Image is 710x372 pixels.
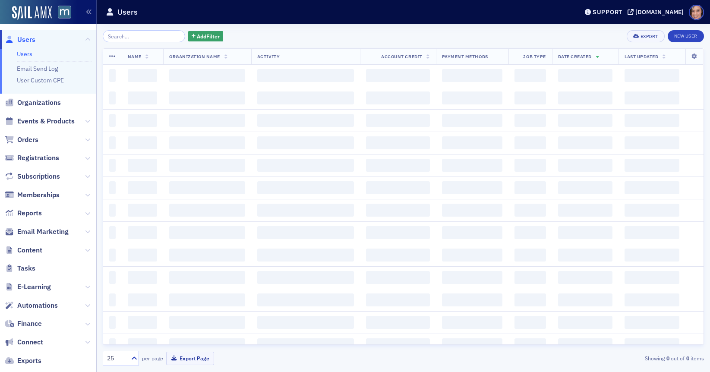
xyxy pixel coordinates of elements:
[366,114,430,127] span: ‌
[625,136,679,149] span: ‌
[5,135,38,145] a: Orders
[625,271,679,284] span: ‌
[366,204,430,217] span: ‌
[109,136,116,149] span: ‌
[17,246,42,255] span: Content
[128,226,158,239] span: ‌
[442,249,503,262] span: ‌
[169,204,245,217] span: ‌
[17,319,42,328] span: Finance
[166,352,214,365] button: Export Page
[366,271,430,284] span: ‌
[128,136,158,149] span: ‌
[366,249,430,262] span: ‌
[558,114,612,127] span: ‌
[109,114,116,127] span: ‌
[625,338,679,351] span: ‌
[366,91,430,104] span: ‌
[169,316,245,329] span: ‌
[169,338,245,351] span: ‌
[514,69,546,82] span: ‌
[558,316,612,329] span: ‌
[109,204,116,217] span: ‌
[257,293,354,306] span: ‌
[628,9,687,15] button: [DOMAIN_NAME]
[442,271,503,284] span: ‌
[169,226,245,239] span: ‌
[442,226,503,239] span: ‌
[5,301,58,310] a: Automations
[514,316,546,329] span: ‌
[366,226,430,239] span: ‌
[257,271,354,284] span: ‌
[169,181,245,194] span: ‌
[366,293,430,306] span: ‌
[128,91,158,104] span: ‌
[169,91,245,104] span: ‌
[107,354,126,363] div: 25
[558,54,592,60] span: Date Created
[514,249,546,262] span: ‌
[593,8,622,16] div: Support
[12,6,52,20] img: SailAMX
[625,249,679,262] span: ‌
[558,91,612,104] span: ‌
[558,69,612,82] span: ‌
[109,91,116,104] span: ‌
[257,91,354,104] span: ‌
[625,114,679,127] span: ‌
[625,226,679,239] span: ‌
[685,354,691,362] strong: 0
[558,204,612,217] span: ‌
[257,159,354,172] span: ‌
[5,319,42,328] a: Finance
[169,54,220,60] span: Organization Name
[17,190,60,200] span: Memberships
[17,356,41,366] span: Exports
[17,135,38,145] span: Orders
[523,54,546,60] span: Job Type
[117,7,138,17] h1: Users
[257,54,280,60] span: Activity
[5,117,75,126] a: Events & Products
[442,114,503,127] span: ‌
[128,159,158,172] span: ‌
[514,204,546,217] span: ‌
[366,181,430,194] span: ‌
[442,293,503,306] span: ‌
[5,190,60,200] a: Memberships
[665,354,671,362] strong: 0
[169,69,245,82] span: ‌
[5,172,60,181] a: Subscriptions
[142,354,163,362] label: per page
[5,246,42,255] a: Content
[128,293,158,306] span: ‌
[17,76,64,84] a: User Custom CPE
[52,6,71,20] a: View Homepage
[17,227,69,236] span: Email Marketing
[558,338,612,351] span: ‌
[109,316,116,329] span: ‌
[510,354,704,362] div: Showing out of items
[17,208,42,218] span: Reports
[128,316,158,329] span: ‌
[558,293,612,306] span: ‌
[442,54,488,60] span: Payment Methods
[625,69,679,82] span: ‌
[109,159,116,172] span: ‌
[366,136,430,149] span: ‌
[109,271,116,284] span: ‌
[5,98,61,107] a: Organizations
[17,117,75,126] span: Events & Products
[558,136,612,149] span: ‌
[442,204,503,217] span: ‌
[366,159,430,172] span: ‌
[5,35,35,44] a: Users
[257,249,354,262] span: ‌
[188,31,224,42] button: AddFilter
[514,181,546,194] span: ‌
[128,181,158,194] span: ‌
[257,316,354,329] span: ‌
[257,226,354,239] span: ‌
